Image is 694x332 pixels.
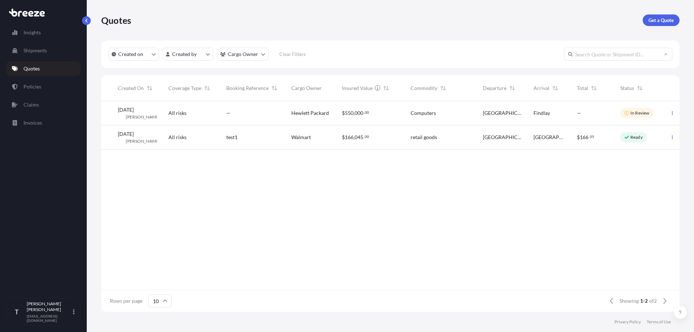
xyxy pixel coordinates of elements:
p: Quotes [101,14,131,26]
span: Status [620,85,634,92]
span: $ [577,135,580,140]
span: $ [342,111,345,116]
a: Insights [6,25,81,40]
span: 550 [345,111,354,116]
p: Cargo Owner [228,51,258,58]
span: Findlay [534,109,550,117]
a: Shipments [6,43,81,58]
span: [DATE] [118,106,134,113]
button: Sort [590,84,598,92]
span: — [577,109,581,117]
span: 1-2 [640,297,648,305]
p: Ready [630,134,643,140]
input: Search Quote or Shipment ID... [564,48,672,61]
span: Cargo Owner [291,85,322,92]
a: Policies [6,79,81,94]
span: of 2 [649,297,657,305]
p: Claims [23,101,39,108]
span: TP [119,138,122,145]
span: [GEOGRAPHIC_DATA] [534,134,565,141]
span: [PERSON_NAME] [126,114,160,120]
p: Policies [23,83,41,90]
button: Sort [203,84,211,92]
span: 166 [580,135,588,140]
span: Arrival [534,85,549,92]
span: Coverage Type [168,85,201,92]
p: [PERSON_NAME] [PERSON_NAME] [27,301,72,312]
span: Insured Value [342,85,373,92]
span: — [226,109,231,117]
span: Computers [411,109,436,117]
span: 000 [355,111,363,116]
span: Booking Reference [226,85,269,92]
button: Sort [145,84,154,92]
span: 05 [590,135,594,138]
span: . [364,135,364,138]
span: [PERSON_NAME] [126,138,160,144]
button: Sort [270,84,279,92]
span: Rows per page [110,297,142,305]
span: Commodity [411,85,437,92]
span: $ [342,135,345,140]
span: retail goods [411,134,437,141]
p: Get a Quote [648,17,674,24]
a: Quotes [6,61,81,76]
button: Sort [382,84,390,92]
a: Invoices [6,116,81,130]
span: 045 [355,135,363,140]
span: 00 [365,135,369,138]
a: Terms of Use [647,319,671,325]
span: TP [119,113,122,121]
a: Privacy Policy [614,319,641,325]
button: Sort [439,84,447,92]
span: All risks [168,134,187,141]
p: Shipments [23,47,47,54]
button: Clear Filters [272,48,313,60]
button: Sort [508,84,517,92]
span: Hewlett Packard [291,109,329,117]
span: , [354,135,355,140]
p: Insights [23,29,41,36]
a: Get a Quote [643,14,680,26]
button: Sort [551,84,560,92]
span: All risks [168,109,187,117]
p: Created by [172,51,197,58]
button: cargoOwner Filter options [217,48,269,61]
p: Invoices [23,119,42,126]
span: , [354,111,355,116]
span: T [15,308,19,315]
span: test1 [226,134,237,141]
button: createdOn Filter options [108,48,159,61]
p: [EMAIL_ADDRESS][DOMAIN_NAME] [27,314,72,323]
span: Showing [620,297,639,305]
p: In Review [630,110,649,116]
span: . [589,135,590,138]
span: Total [577,85,588,92]
span: [GEOGRAPHIC_DATA] [483,134,522,141]
p: Clear Filters [279,51,306,58]
p: Created on [118,51,143,58]
button: Sort [635,84,644,92]
span: Departure [483,85,506,92]
a: Claims [6,98,81,112]
span: Created On [118,85,144,92]
span: Walmart [291,134,311,141]
p: Quotes [23,65,40,72]
button: createdBy Filter options [163,48,213,61]
span: [GEOGRAPHIC_DATA] [483,109,522,117]
span: 166 [345,135,354,140]
span: 00 [365,111,369,114]
span: [DATE] [118,130,134,138]
span: . [364,111,364,114]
